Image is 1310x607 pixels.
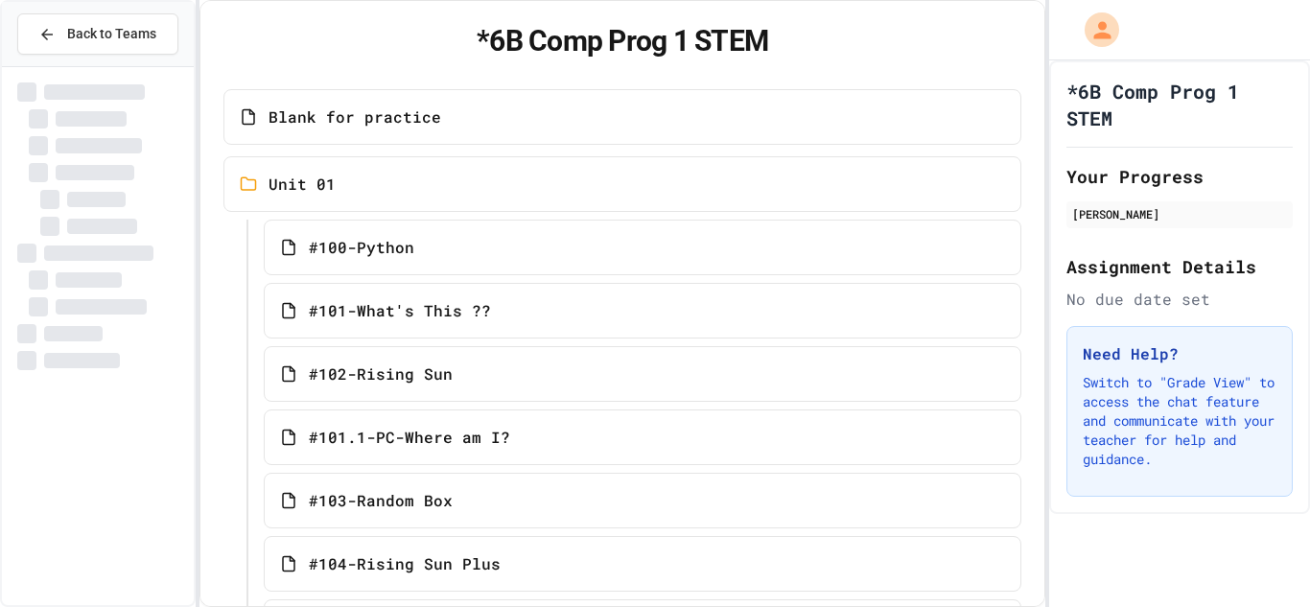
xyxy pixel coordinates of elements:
[1066,163,1293,190] h2: Your Progress
[309,489,453,512] span: #103-Random Box
[17,13,178,55] button: Back to Teams
[223,24,1022,58] h1: *6B Comp Prog 1 STEM
[1083,373,1276,469] p: Switch to "Grade View" to access the chat feature and communicate with your teacher for help and ...
[1066,253,1293,280] h2: Assignment Details
[309,299,491,322] span: #101-What's This ??
[264,473,1022,528] a: #103-Random Box
[309,236,414,259] span: #100-Python
[1072,205,1287,222] div: [PERSON_NAME]
[309,552,501,575] span: #104-Rising Sun Plus
[264,346,1022,402] a: #102-Rising Sun
[264,283,1022,339] a: #101-What's This ??
[269,173,336,196] span: Unit 01
[1083,342,1276,365] h3: Need Help?
[1064,8,1124,52] div: My Account
[1066,288,1293,311] div: No due date set
[309,426,510,449] span: #101.1-PC-Where am I?
[269,105,441,128] span: Blank for practice
[1066,78,1293,131] h1: *6B Comp Prog 1 STEM
[264,409,1022,465] a: #101.1-PC-Where am I?
[67,24,156,44] span: Back to Teams
[309,362,453,385] span: #102-Rising Sun
[223,89,1022,145] a: Blank for practice
[264,220,1022,275] a: #100-Python
[264,536,1022,592] a: #104-Rising Sun Plus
